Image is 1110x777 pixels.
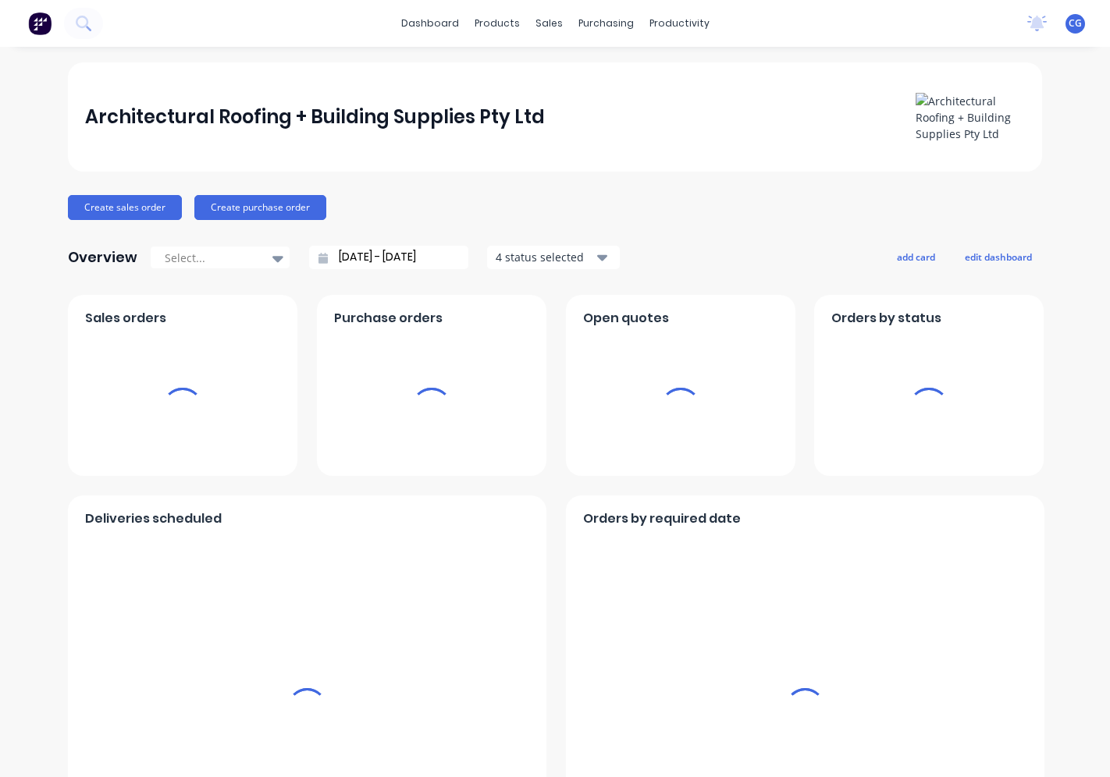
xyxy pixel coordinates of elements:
button: 4 status selected [487,246,620,269]
button: edit dashboard [955,247,1042,267]
span: Orders by status [831,309,941,328]
div: products [467,12,528,35]
button: Create sales order [68,195,182,220]
div: 4 status selected [496,249,594,265]
div: sales [528,12,571,35]
button: Create purchase order [194,195,326,220]
button: add card [887,247,945,267]
span: Open quotes [583,309,669,328]
span: Purchase orders [334,309,443,328]
a: dashboard [393,12,467,35]
img: Architectural Roofing + Building Supplies Pty Ltd [916,93,1025,142]
span: Deliveries scheduled [85,509,222,528]
span: Orders by required date [583,509,741,528]
div: purchasing [571,12,642,35]
span: Sales orders [85,309,166,328]
span: CG [1069,16,1082,30]
div: productivity [642,12,717,35]
div: Overview [68,242,137,273]
img: Factory [28,12,52,35]
div: Architectural Roofing + Building Supplies Pty Ltd [85,101,545,133]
